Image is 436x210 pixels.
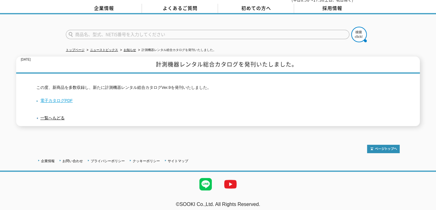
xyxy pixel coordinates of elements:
[90,48,118,52] a: ニューストピックス
[137,47,216,53] li: 計測機器レンタル総合カタログを発刊いたしました。
[36,98,73,103] a: 電子カタログPDF
[367,145,400,153] img: トップページへ
[241,5,271,11] span: 初めての方へ
[21,57,30,63] p: [DATE]
[133,159,160,163] a: クッキーポリシー
[66,48,84,52] a: トップページ
[142,4,218,13] a: よくあるご質問
[62,159,83,163] a: お問い合わせ
[218,4,294,13] a: 初めての方へ
[168,159,188,163] a: サイトマップ
[16,57,420,74] h1: 計測機器レンタル総合カタログを発刊いたしました。
[218,172,243,197] img: YouTube
[66,30,349,39] input: 商品名、型式、NETIS番号を入力してください
[91,159,125,163] a: プライバシーポリシー
[193,172,218,197] img: LINE
[41,159,55,163] a: 企業情報
[66,4,142,13] a: 企業情報
[40,116,65,120] a: 一覧へもどる
[124,48,136,52] a: お知らせ
[36,84,400,91] p: この度、新商品を多数収録し、新たに計測機器レンタル総合カタログVer.9を発刊いたしました。
[294,4,370,13] a: 採用情報
[351,27,367,42] img: btn_search.png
